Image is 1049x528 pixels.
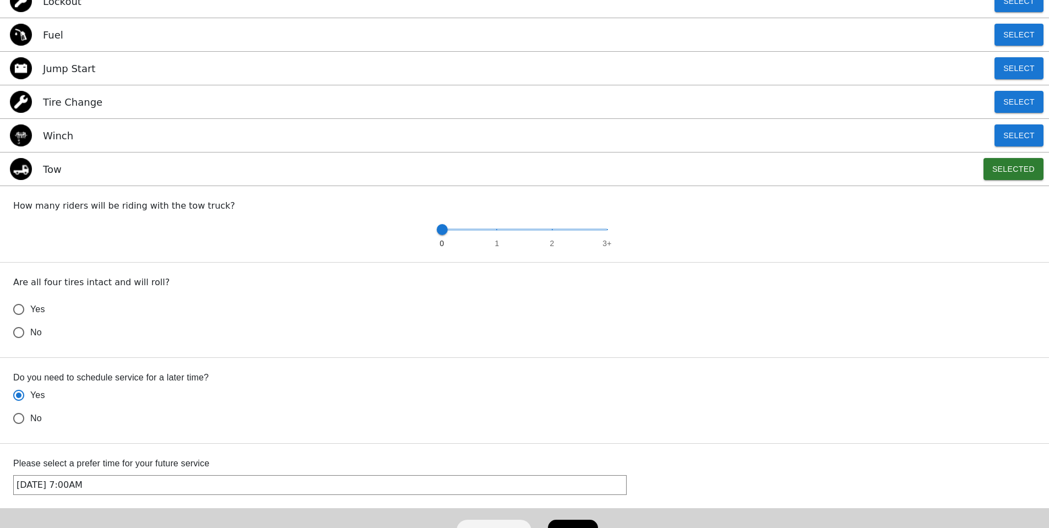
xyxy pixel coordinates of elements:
span: 0 [440,238,444,249]
p: Tow [43,162,62,177]
button: Select [994,24,1043,46]
p: Are all four tires intact and will roll? [13,276,1036,289]
span: 1 [495,238,499,249]
img: jump start icon [10,57,32,79]
span: No [30,326,42,339]
img: gas icon [10,24,32,46]
button: Selected [983,158,1043,180]
p: Fuel [43,28,63,42]
input: Please select a date [13,475,627,495]
span: 3+ [602,238,611,249]
span: Yes [30,389,45,402]
img: winch icon [10,124,32,146]
img: flat tire icon [10,91,32,113]
span: Yes [30,303,45,316]
p: How many riders will be riding with the tow truck? [13,199,1036,213]
button: Select [994,91,1043,113]
p: Winch [43,128,73,143]
button: Select [994,57,1043,79]
span: No [30,412,42,425]
p: Tire Change [43,95,102,110]
label: Please select a prefer time for your future service [13,457,1036,470]
label: Do you need to schedule service for a later time? [13,371,1036,384]
img: tow icon [10,158,32,180]
button: Select [994,124,1043,146]
p: Jump Start [43,61,95,76]
span: 2 [550,238,555,249]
